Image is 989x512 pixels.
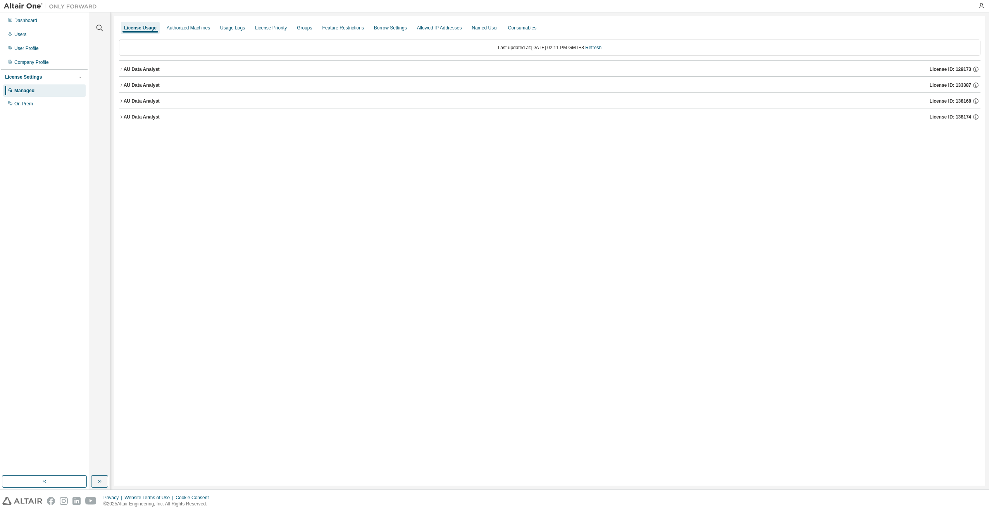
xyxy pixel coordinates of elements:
[119,40,980,56] div: Last updated at: [DATE] 02:11 PM GMT+8
[124,495,176,501] div: Website Terms of Use
[124,114,160,120] div: AU Data Analyst
[14,17,37,24] div: Dashboard
[14,101,33,107] div: On Prem
[124,98,160,104] div: AU Data Analyst
[103,501,214,507] p: © 2025 Altair Engineering, Inc. All Rights Reserved.
[255,25,287,31] div: License Priority
[2,497,42,505] img: altair_logo.svg
[119,77,980,94] button: AU Data AnalystLicense ID: 133387
[220,25,245,31] div: Usage Logs
[85,497,96,505] img: youtube.svg
[297,25,312,31] div: Groups
[930,82,971,88] span: License ID: 133387
[4,2,101,10] img: Altair One
[14,45,39,52] div: User Profile
[930,114,971,120] span: License ID: 138174
[472,25,498,31] div: Named User
[47,497,55,505] img: facebook.svg
[103,495,124,501] div: Privacy
[5,74,42,80] div: License Settings
[124,66,160,72] div: AU Data Analyst
[374,25,407,31] div: Borrow Settings
[119,61,980,78] button: AU Data AnalystLicense ID: 129173
[72,497,81,505] img: linkedin.svg
[124,82,160,88] div: AU Data Analyst
[322,25,364,31] div: Feature Restrictions
[930,98,971,104] span: License ID: 138168
[124,25,157,31] div: License Usage
[119,108,980,125] button: AU Data AnalystLicense ID: 138174
[508,25,536,31] div: Consumables
[14,31,26,38] div: Users
[60,497,68,505] img: instagram.svg
[14,88,34,94] div: Managed
[930,66,971,72] span: License ID: 129173
[167,25,210,31] div: Authorized Machines
[14,59,49,65] div: Company Profile
[176,495,213,501] div: Cookie Consent
[119,93,980,110] button: AU Data AnalystLicense ID: 138168
[585,45,601,50] a: Refresh
[417,25,462,31] div: Allowed IP Addresses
